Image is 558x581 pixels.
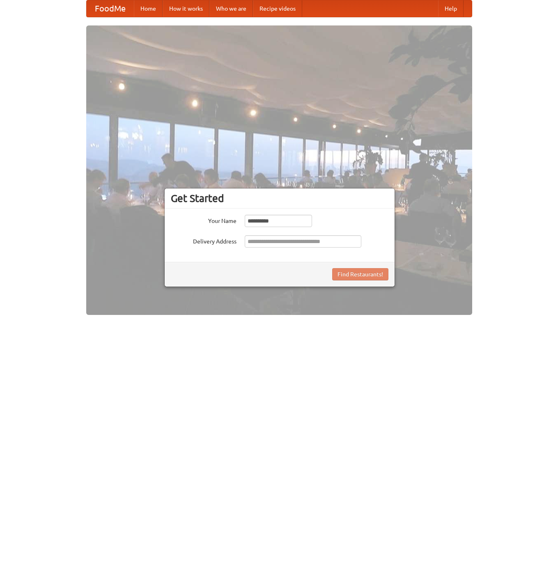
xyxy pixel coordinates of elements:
[253,0,302,17] a: Recipe videos
[438,0,464,17] a: Help
[171,192,388,204] h3: Get Started
[171,235,237,246] label: Delivery Address
[87,0,134,17] a: FoodMe
[163,0,209,17] a: How it works
[209,0,253,17] a: Who we are
[332,268,388,280] button: Find Restaurants!
[134,0,163,17] a: Home
[171,215,237,225] label: Your Name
